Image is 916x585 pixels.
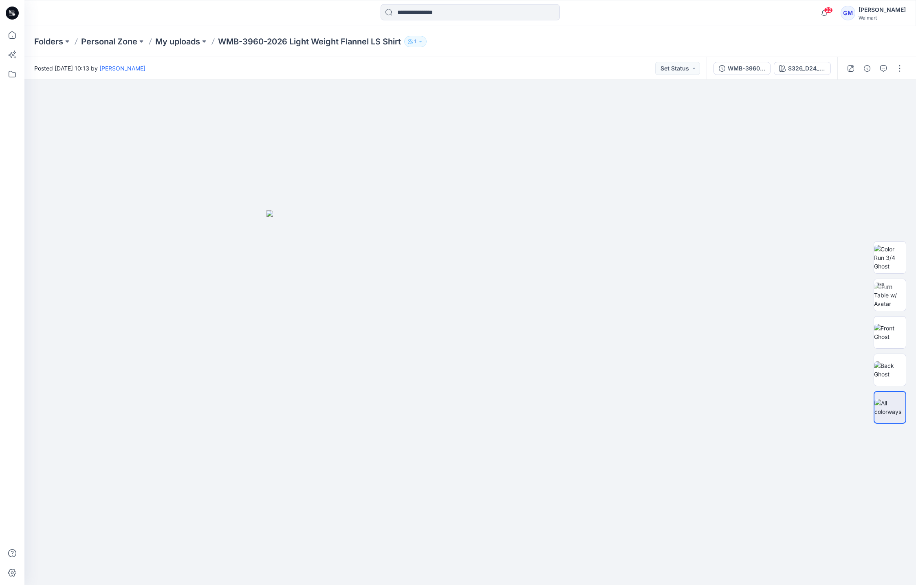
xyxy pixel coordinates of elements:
[874,324,906,341] img: Front Ghost
[874,282,906,308] img: Turn Table w/ Avatar
[874,399,905,416] img: All colorways
[155,36,200,47] a: My uploads
[218,36,401,47] p: WMB-3960-2026 Light Weight Flannel LS Shirt
[824,7,833,13] span: 22
[774,62,831,75] button: S326_D24_WN_Flannel Plaid_ Teal Coast_M25385A
[859,5,906,15] div: [PERSON_NAME]
[99,65,145,72] a: [PERSON_NAME]
[874,361,906,378] img: Back Ghost
[404,36,427,47] button: 1
[81,36,137,47] a: Personal Zone
[728,64,765,73] div: WMB-3960-2026 Light Weight Flannel LS Shirt_Full Colorway
[34,64,145,73] span: Posted [DATE] 10:13 by
[266,210,674,585] img: eyJhbGciOiJIUzI1NiIsImtpZCI6IjAiLCJzbHQiOiJzZXMiLCJ0eXAiOiJKV1QifQ.eyJkYXRhIjp7InR5cGUiOiJzdG9yYW...
[414,37,416,46] p: 1
[874,245,906,271] img: Color Run 3/4 Ghost
[861,62,874,75] button: Details
[713,62,771,75] button: WMB-3960-2026 Light Weight Flannel LS Shirt_Full Colorway
[788,64,826,73] div: S326_D24_WN_Flannel Plaid_ Teal Coast_M25385A
[841,6,855,20] div: GM
[34,36,63,47] a: Folders
[859,15,906,21] div: Walmart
